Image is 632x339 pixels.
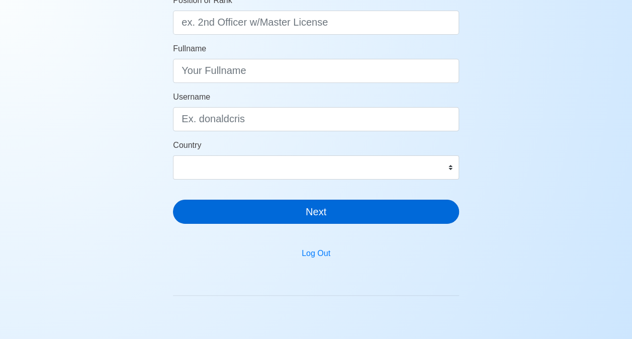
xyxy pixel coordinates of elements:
[173,59,459,83] input: Your Fullname
[173,44,206,53] span: Fullname
[295,244,337,263] button: Log Out
[173,200,459,224] button: Next
[173,93,210,101] span: Username
[173,107,459,131] input: Ex. donaldcris
[173,11,459,35] input: ex. 2nd Officer w/Master License
[173,139,201,151] label: Country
